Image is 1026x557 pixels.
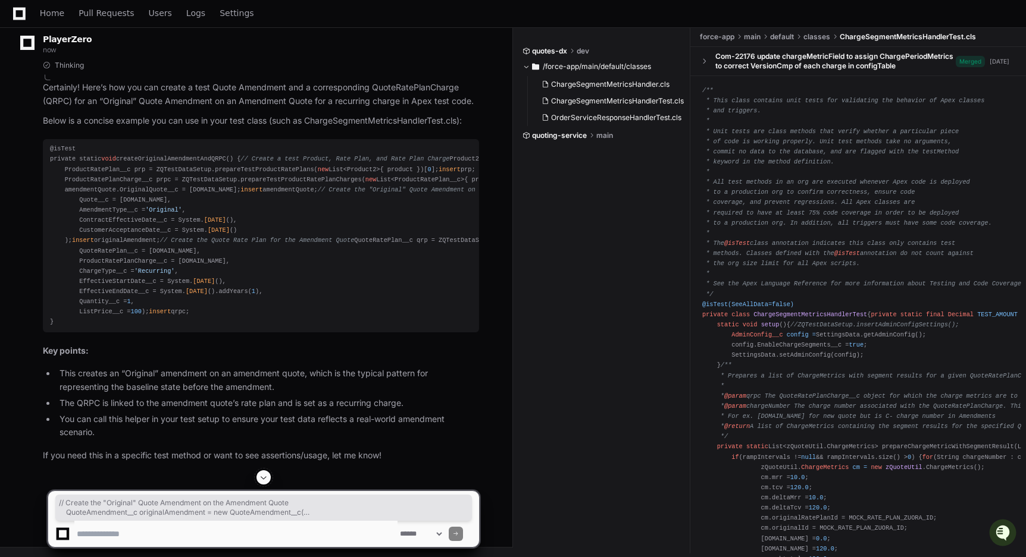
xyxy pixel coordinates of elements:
[79,10,134,17] span: Pull Requests
[787,331,809,338] span: config
[908,453,911,460] span: 0
[715,52,956,71] div: Com-22176 update chargeMetricField to assign ChargePeriodMetrics to correct VersionCmp of each ch...
[145,206,182,213] span: 'Original'
[532,59,539,74] svg: Directory
[731,331,783,338] span: AdminConfig__c
[864,463,867,470] span: =
[790,321,959,328] span: //ZQTestDataSetup.insertAdminConfigSettings();
[803,32,830,42] span: classes
[537,109,684,126] button: OrderServiceResponseHandlerTest.cls
[779,321,786,328] span: ()
[365,176,376,183] span: new
[193,278,215,285] span: [DATE]
[149,308,171,315] span: insert
[532,46,567,56] span: quotes-dx
[551,113,681,122] span: OrderServiceResponseHandlerTest.cls
[717,443,743,450] span: private
[753,311,867,318] span: ChargeSegmentMetricsHandlerTest
[988,518,1020,550] iframe: Open customer support
[871,311,896,318] span: private
[43,81,479,108] p: Certainly! Here’s how you can create a test Quote Amendment and a corresponding QuoteRatePlanChar...
[886,463,922,470] span: zQuoteUtil
[956,55,985,67] span: Merged
[118,125,144,134] span: Pylon
[131,308,142,315] span: 100
[871,463,881,470] span: new
[186,10,205,17] span: Logs
[724,423,750,430] span: @return
[812,331,816,338] span: =
[523,57,681,76] button: /force-app/main/default/classes
[801,453,816,460] span: null
[56,396,479,410] li: The QRPC is linked to the amendment quote’s rate plan and is set as a recurring charge.
[204,216,226,224] span: [DATE]
[702,300,794,307] span: @isTest(SeeAllData=false)
[12,48,217,67] div: Welcome
[40,10,64,17] span: Home
[849,341,864,348] span: true
[948,311,974,318] span: Decimal
[801,463,849,470] span: ChargeMetrics
[40,89,195,100] div: Start new chat
[208,226,230,234] span: [DATE]
[853,463,860,470] span: cm
[551,96,684,106] span: ChargeSegmentMetricsHandlerTest.cls
[43,45,57,54] span: now
[55,61,84,70] span: Thinking
[240,186,262,193] span: insert
[220,10,254,17] span: Settings
[770,32,794,42] span: default
[900,311,922,318] span: static
[240,155,449,162] span: // Create a test Product, Rate Plan, and Rate Plan Charge
[12,12,36,36] img: PlayerZero
[537,76,684,93] button: ChargeSegmentMetricsHandler.cls
[428,166,431,173] span: 0
[840,32,976,42] span: ChargeSegmentMetricsHandlerTest.cls
[12,89,33,110] img: 1756235613930-3d25f9e4-fa56-45dd-b3ad-e072dfbd1548
[318,186,549,193] span: // Create the "Original" Quote Amendment on the Amendment Quote
[56,413,479,440] li: You can call this helper in your test setup to ensure your test data reflects a real-world amendm...
[134,268,175,275] span: 'Recurring'
[318,166,329,173] span: new
[43,449,479,462] p: If you need this in a specific test method or want to see assertions/usage, let me know!
[596,131,613,140] span: main
[84,124,144,134] a: Powered byPylon
[717,321,739,328] span: static
[186,288,208,295] span: [DATE]
[252,288,255,295] span: 1
[43,114,479,128] p: Below is a concise example you can use in your test class (such as ChargeSegmentMetricsHandlerTes...
[743,321,758,328] span: void
[724,240,750,247] span: @isTest
[59,498,468,517] span: // Create the "Original" Quote Amendment on the Amendment Quote QuoteAmendment__c originalAmendme...
[149,10,172,17] span: Users
[50,144,472,327] div: @isTest private static createOriginalAmendmentAndQRPC() { Product2 product = ZQTestDataSetup.prep...
[439,166,461,173] span: insert
[543,62,651,71] span: /force-app/main/default/classes
[724,392,746,399] span: @param
[731,453,739,460] span: if
[43,345,89,355] strong: Key points:
[746,443,768,450] span: static
[731,311,750,318] span: class
[744,32,761,42] span: main
[43,36,92,43] span: PlayerZero
[160,237,355,244] span: // Create the Quote Rate Plan for the Amendment Quote
[702,311,728,318] span: private
[537,93,684,109] button: ChargeSegmentMetricsHandlerTest.cls
[922,453,933,460] span: for
[101,155,116,162] span: void
[202,92,217,106] button: Start new chat
[702,87,1025,298] span: /** * This class contains unit tests for validating the behavior of Apex classes * and triggers. ...
[977,311,1018,318] span: TEST_AMOUNT
[127,298,130,305] span: 1
[40,100,151,110] div: We're available if you need us!
[56,367,479,394] li: This creates an “Original” amendment on an amendment quote, which is the typical pattern for repr...
[551,80,670,89] span: ChargeSegmentMetricsHandler.cls
[72,237,94,244] span: insert
[532,131,587,140] span: quoting-service
[700,32,734,42] span: force-app
[761,321,780,328] span: setup
[926,311,944,318] span: final
[724,402,746,410] span: @param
